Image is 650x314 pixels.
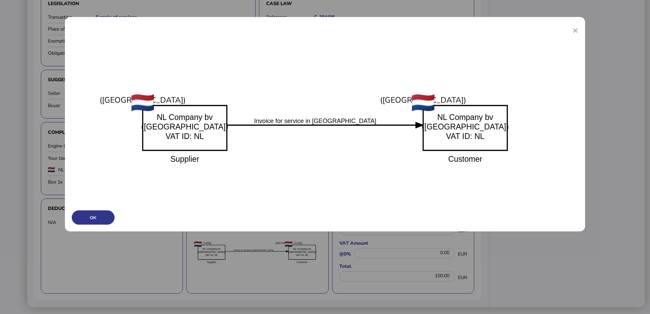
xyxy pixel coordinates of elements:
[170,155,199,163] text: Supplier
[448,155,482,163] text: Customer
[254,118,377,125] textpath: Invoice for service in [GEOGRAPHIC_DATA]
[422,122,509,131] text: ([GEOGRAPHIC_DATA])
[572,24,578,37] span: ×
[72,210,115,225] button: OK
[380,95,466,105] text: ([GEOGRAPHIC_DATA])
[446,132,484,141] text: VAT ID: NL
[100,95,186,105] text: ([GEOGRAPHIC_DATA])
[437,113,493,122] text: NL Company bv
[166,132,204,141] text: VAT ID: NL
[141,122,228,131] text: ([GEOGRAPHIC_DATA])
[157,113,213,122] text: NL Company bv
